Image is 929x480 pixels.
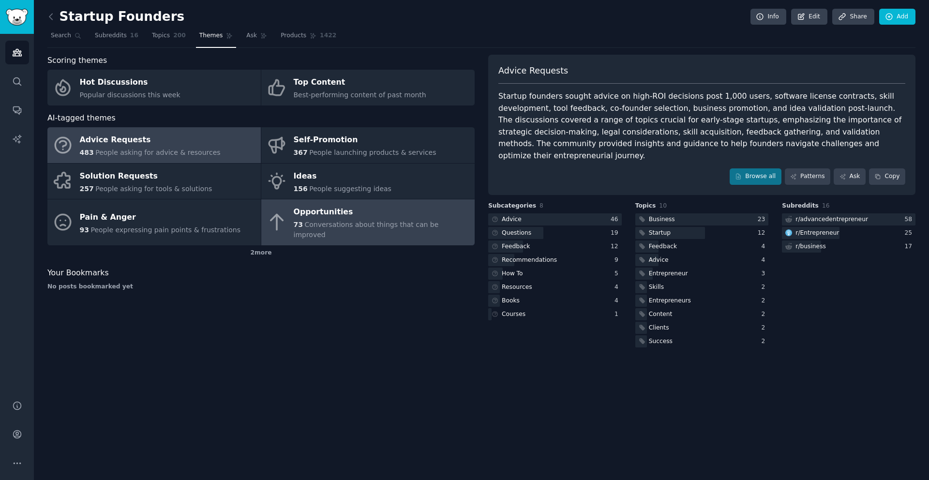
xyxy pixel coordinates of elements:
h2: Startup Founders [47,9,184,25]
div: Clients [649,324,669,332]
div: 58 [904,215,915,224]
div: Questions [502,229,531,238]
a: Advice4 [635,254,769,266]
div: Ideas [294,168,391,184]
a: Opportunities73Conversations about things that can be improved [261,199,475,245]
a: r/advancedentrepreneur58 [782,213,915,225]
a: Edit [791,9,827,25]
div: 12 [611,242,622,251]
a: How To5 [488,268,622,280]
div: Feedback [649,242,677,251]
a: Patterns [785,168,830,185]
a: Books4 [488,295,622,307]
a: Recommendations9 [488,254,622,266]
div: Resources [502,283,532,292]
div: Hot Discussions [80,75,180,90]
div: Opportunities [294,205,470,220]
span: People suggesting ideas [309,185,391,193]
span: Advice Requests [498,65,568,77]
div: 3 [762,270,769,278]
a: Feedback12 [488,240,622,253]
div: Entrepreneur [649,270,688,278]
a: Subreddits16 [91,28,142,48]
a: Entrepreneurs2 [635,295,769,307]
span: Subcategories [488,202,536,210]
div: Advice Requests [80,133,221,148]
div: 4 [614,283,622,292]
div: Recommendations [502,256,557,265]
a: Resources4 [488,281,622,293]
span: Subreddits [782,202,819,210]
div: Feedback [502,242,530,251]
a: Feedback4 [635,240,769,253]
div: 9 [614,256,622,265]
a: Courses1 [488,308,622,320]
a: Share [832,9,874,25]
a: Questions19 [488,227,622,239]
a: Browse all [730,168,781,185]
span: Subreddits [95,31,127,40]
a: Business23 [635,213,769,225]
div: Top Content [294,75,426,90]
div: 19 [611,229,622,238]
img: GummySearch logo [6,9,28,26]
div: Self-Promotion [294,133,436,148]
div: 12 [758,229,769,238]
span: Ask [246,31,257,40]
span: Themes [199,31,223,40]
a: Ideas156People suggesting ideas [261,164,475,199]
div: 4 [614,297,622,305]
div: 17 [904,242,915,251]
span: Your Bookmarks [47,267,109,279]
span: Conversations about things that can be improved [294,221,439,239]
span: 16 [822,202,830,209]
span: 1422 [320,31,336,40]
span: People launching products & services [309,149,436,156]
div: Entrepreneurs [649,297,691,305]
a: Content2 [635,308,769,320]
div: 2 [762,283,769,292]
a: Advice46 [488,213,622,225]
a: Top ContentBest-performing content of past month [261,70,475,105]
a: Entrepreneur3 [635,268,769,280]
div: r/ advancedentrepreneur [795,215,868,224]
span: 93 [80,226,89,234]
a: Skills2 [635,281,769,293]
span: 73 [294,221,303,228]
div: 2 [762,310,769,319]
div: r/ business [795,242,826,251]
div: Solution Requests [80,168,212,184]
div: 4 [762,256,769,265]
a: Startup12 [635,227,769,239]
span: People asking for tools & solutions [95,185,212,193]
div: 23 [758,215,769,224]
span: People expressing pain points & frustrations [90,226,240,234]
div: 2 more [47,245,475,261]
div: Skills [649,283,664,292]
span: People asking for advice & resources [95,149,220,156]
div: Success [649,337,673,346]
span: 8 [539,202,543,209]
div: 25 [904,229,915,238]
span: Scoring themes [47,55,107,67]
div: 1 [614,310,622,319]
a: Ask [834,168,866,185]
a: Entrepreneurr/Entrepreneur25 [782,227,915,239]
div: Courses [502,310,525,319]
div: 5 [614,270,622,278]
div: Pain & Anger [80,210,241,225]
div: r/ Entrepreneur [795,229,839,238]
a: Clients2 [635,322,769,334]
div: 4 [762,242,769,251]
span: 200 [173,31,186,40]
div: No posts bookmarked yet [47,283,475,291]
span: Products [281,31,306,40]
span: 156 [294,185,308,193]
a: Info [750,9,786,25]
a: Search [47,28,85,48]
span: 367 [294,149,308,156]
img: Entrepreneur [785,229,792,236]
div: Books [502,297,520,305]
div: Advice [502,215,522,224]
div: Business [649,215,675,224]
